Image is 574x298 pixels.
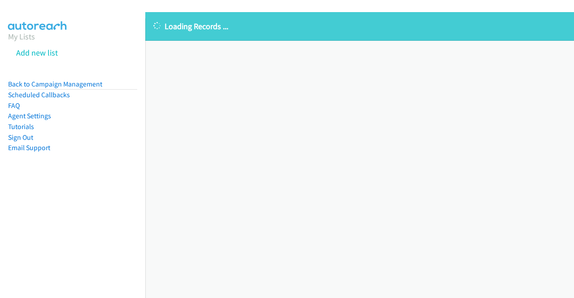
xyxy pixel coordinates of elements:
a: My Lists [8,31,35,42]
a: Back to Campaign Management [8,80,102,88]
a: Agent Settings [8,112,51,120]
a: Sign Out [8,133,33,142]
a: Tutorials [8,122,34,131]
a: Add new list [16,48,58,58]
a: Scheduled Callbacks [8,91,70,99]
a: FAQ [8,101,20,110]
a: Email Support [8,143,50,152]
p: Loading Records ... [153,20,566,32]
